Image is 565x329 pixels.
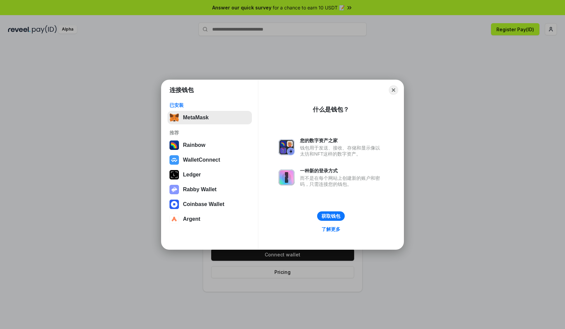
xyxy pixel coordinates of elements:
[183,187,217,193] div: Rabby Wallet
[167,153,252,167] button: WalletConnect
[169,113,179,122] img: svg+xml,%3Csvg%20fill%3D%22none%22%20height%3D%2233%22%20viewBox%3D%220%200%2035%2033%22%20width%...
[322,226,340,232] div: 了解更多
[169,140,179,150] img: svg+xml,%3Csvg%20width%3D%22120%22%20height%3D%22120%22%20viewBox%3D%220%200%20120%20120%22%20fil...
[167,111,252,124] button: MetaMask
[278,169,295,186] img: svg+xml,%3Csvg%20xmlns%3D%22http%3A%2F%2Fwww.w3.org%2F2000%2Fsvg%22%20fill%3D%22none%22%20viewBox...
[183,201,224,207] div: Coinbase Wallet
[313,106,349,114] div: 什么是钱包？
[167,138,252,152] button: Rainbow
[183,157,220,163] div: WalletConnect
[169,170,179,179] img: svg+xml,%3Csvg%20xmlns%3D%22http%3A%2F%2Fwww.w3.org%2F2000%2Fsvg%22%20width%3D%2228%22%20height%3...
[322,213,340,219] div: 获取钱包
[167,168,252,181] button: Ledger
[300,175,383,187] div: 而不是在每个网站上创建新的账户和密码，只需连接您的钱包。
[300,168,383,174] div: 一种新的登录方式
[169,214,179,224] img: svg+xml,%3Csvg%20width%3D%2228%22%20height%3D%2228%22%20viewBox%3D%220%200%2028%2028%22%20fill%3D...
[169,155,179,165] img: svg+xml,%3Csvg%20width%3D%2228%22%20height%3D%2228%22%20viewBox%3D%220%200%2028%2028%22%20fill%3D...
[167,212,252,226] button: Argent
[278,139,295,155] img: svg+xml,%3Csvg%20xmlns%3D%22http%3A%2F%2Fwww.w3.org%2F2000%2Fsvg%22%20fill%3D%22none%22%20viewBox...
[183,142,205,148] div: Rainbow
[183,172,201,178] div: Ledger
[389,85,398,95] button: Close
[300,145,383,157] div: 钱包用于发送、接收、存储和显示像以太坊和NFT这样的数字资产。
[169,102,250,108] div: 已安装
[169,86,194,94] h1: 连接钱包
[183,216,200,222] div: Argent
[167,198,252,211] button: Coinbase Wallet
[169,130,250,136] div: 推荐
[169,200,179,209] img: svg+xml,%3Csvg%20width%3D%2228%22%20height%3D%2228%22%20viewBox%3D%220%200%2028%2028%22%20fill%3D...
[169,185,179,194] img: svg+xml,%3Csvg%20xmlns%3D%22http%3A%2F%2Fwww.w3.org%2F2000%2Fsvg%22%20fill%3D%22none%22%20viewBox...
[317,211,345,221] button: 获取钱包
[183,115,209,121] div: MetaMask
[167,183,252,196] button: Rabby Wallet
[300,137,383,143] div: 您的数字资产之家
[317,225,344,234] a: 了解更多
